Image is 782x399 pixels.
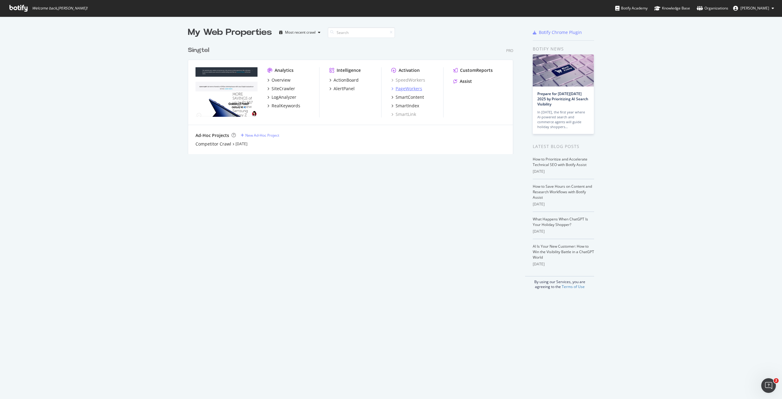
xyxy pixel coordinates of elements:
a: SmartIndex [391,103,419,109]
img: singtel.com [195,67,258,117]
a: What Happens When ChatGPT Is Your Holiday Shopper? [533,216,588,227]
div: SmartIndex [396,103,419,109]
button: [PERSON_NAME] [728,3,779,13]
div: Overview [272,77,291,83]
a: Terms of Use [562,284,585,289]
a: Overview [267,77,291,83]
div: LogAnalyzer [272,94,296,100]
a: SmartLink [391,111,416,117]
div: Assist [460,78,472,84]
a: LogAnalyzer [267,94,296,100]
a: SiteCrawler [267,86,295,92]
div: [DATE] [533,261,594,267]
div: Singtel [188,46,209,55]
a: New Ad-Hoc Project [241,133,279,138]
a: CustomReports [453,67,493,73]
div: Pro [506,48,513,53]
a: How to Prioritize and Accelerate Technical SEO with Botify Assist [533,157,587,167]
div: Organizations [697,5,728,11]
input: Search [328,27,395,38]
div: Activation [399,67,420,73]
div: ActionBoard [334,77,359,83]
div: By using our Services, you are agreeing to the [525,276,594,289]
a: Botify Chrome Plugin [533,29,582,35]
a: Competitor Crawl [195,141,231,147]
div: SmartContent [396,94,424,100]
div: [DATE] [533,169,594,174]
img: Prepare for Black Friday 2025 by Prioritizing AI Search Visibility [533,54,594,87]
a: SpeedWorkers [391,77,425,83]
a: Prepare for [DATE][DATE] 2025 by Prioritizing AI Search Visibility [537,91,588,107]
div: Latest Blog Posts [533,143,594,150]
div: grid [188,39,518,154]
div: Ad-Hoc Projects [195,132,229,139]
a: ActionBoard [329,77,359,83]
a: SmartContent [391,94,424,100]
span: Welcome back, [PERSON_NAME] ! [32,6,87,11]
span: Hin Zi Wong [740,6,769,11]
div: Knowledge Base [654,5,690,11]
a: How to Save Hours on Content and Research Workflows with Botify Assist [533,184,592,200]
div: Botify Academy [615,5,648,11]
a: AlertPanel [329,86,355,92]
div: SiteCrawler [272,86,295,92]
a: Singtel [188,46,212,55]
div: New Ad-Hoc Project [245,133,279,138]
a: AI Is Your New Customer: How to Win the Visibility Battle in a ChatGPT World [533,244,594,260]
span: 2 [774,378,779,383]
div: My Web Properties [188,26,272,39]
div: [DATE] [533,201,594,207]
div: AlertPanel [334,86,355,92]
a: [DATE] [236,141,247,146]
iframe: Intercom live chat [761,378,776,393]
a: RealKeywords [267,103,300,109]
div: Botify Chrome Plugin [539,29,582,35]
div: In [DATE], the first year where AI-powered search and commerce agents will guide holiday shoppers… [537,110,589,129]
button: Most recent crawl [277,28,323,37]
div: Intelligence [337,67,361,73]
div: RealKeywords [272,103,300,109]
div: Analytics [275,67,294,73]
div: PageWorkers [396,86,422,92]
div: [DATE] [533,229,594,234]
a: Assist [453,78,472,84]
div: Most recent crawl [285,31,316,34]
a: PageWorkers [391,86,422,92]
div: CustomReports [460,67,493,73]
div: Botify news [533,46,594,52]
